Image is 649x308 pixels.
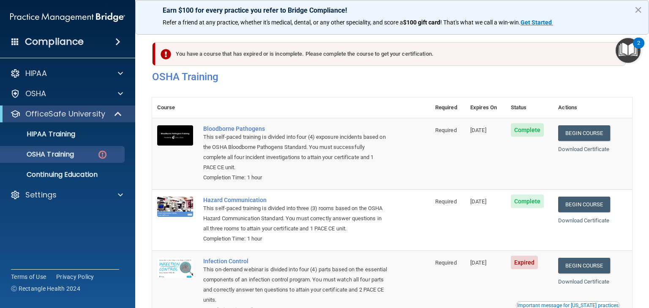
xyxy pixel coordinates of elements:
a: Download Certificate [558,217,609,224]
div: Completion Time: 1 hour [203,173,388,183]
a: OSHA [10,89,123,99]
img: exclamation-circle-solid-danger.72ef9ffc.png [161,49,171,59]
img: danger-circle.6113f641.png [97,149,108,160]
p: Continuing Education [5,170,121,179]
a: Download Certificate [558,146,609,152]
div: 2 [637,43,640,54]
p: OSHA Training [5,150,74,159]
a: Privacy Policy [56,273,94,281]
a: Download Certificate [558,278,609,285]
span: Required [435,127,457,133]
a: HIPAA [10,68,123,78]
div: Important message for [US_STATE] practices [517,303,619,308]
th: Required [430,97,465,118]
p: HIPAA [25,68,47,78]
h4: OSHA Training [152,71,632,83]
th: Expires On [465,97,505,118]
span: Complete [511,195,544,208]
p: Earn $100 for every practice you refer to Bridge Compliance! [163,6,622,14]
strong: Get Started [521,19,552,26]
h4: Compliance [25,36,84,48]
div: This self-paced training is divided into four (4) exposure incidents based on the OSHA Bloodborne... [203,132,388,173]
div: This on-demand webinar is divided into four (4) parts based on the essential components of an inf... [203,265,388,305]
span: ! That's what we call a win-win. [440,19,521,26]
a: Settings [10,190,123,200]
a: Terms of Use [11,273,46,281]
div: This self-paced training is divided into three (3) rooms based on the OSHA Hazard Communication S... [203,203,388,234]
a: Hazard Communication [203,197,388,203]
th: Course [152,97,198,118]
p: OfficeSafe University [25,109,105,119]
button: Close [634,3,642,16]
strong: $100 gift card [403,19,440,26]
a: OfficeSafe University [10,109,123,119]
span: Ⓒ Rectangle Health 2024 [11,284,80,293]
span: Required [435,198,457,205]
img: PMB logo [10,9,125,26]
div: Completion Time: 1 hour [203,234,388,244]
th: Status [506,97,554,118]
a: Begin Course [558,125,610,141]
span: Required [435,259,457,266]
span: [DATE] [470,127,486,133]
a: Begin Course [558,197,610,212]
span: Refer a friend at any practice, whether it's medical, dental, or any other speciality, and score a [163,19,403,26]
th: Actions [553,97,632,118]
p: HIPAA Training [5,130,75,138]
a: Bloodborne Pathogens [203,125,388,132]
p: Settings [25,190,57,200]
span: Complete [511,123,544,137]
div: You have a course that has expired or is incomplete. Please complete the course to get your certi... [155,42,626,66]
a: Begin Course [558,258,610,273]
p: OSHA [25,89,46,99]
span: [DATE] [470,259,486,266]
span: [DATE] [470,198,486,205]
span: Expired [511,256,538,269]
a: Get Started [521,19,553,26]
a: Infection Control [203,258,388,265]
button: Open Resource Center, 2 new notifications [616,38,641,63]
